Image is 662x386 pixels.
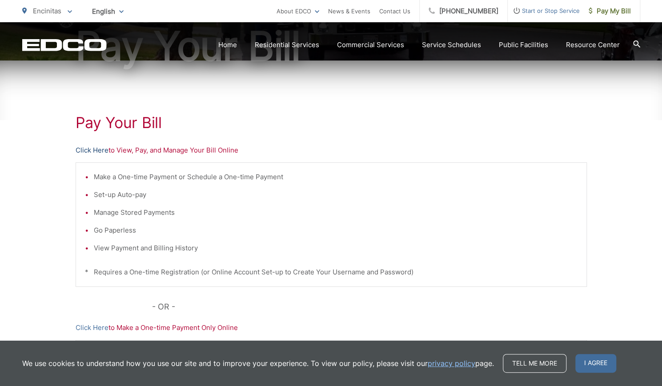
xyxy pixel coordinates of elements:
[94,225,578,236] li: Go Paperless
[218,40,237,50] a: Home
[76,114,587,132] h1: Pay Your Bill
[22,39,107,51] a: EDCD logo. Return to the homepage.
[589,6,631,16] span: Pay My Bill
[428,358,475,369] a: privacy policy
[85,4,130,19] span: English
[379,6,410,16] a: Contact Us
[76,322,587,333] p: to Make a One-time Payment Only Online
[22,358,494,369] p: We use cookies to understand how you use our site and to improve your experience. To view our pol...
[33,7,61,15] span: Encinitas
[76,145,108,156] a: Click Here
[255,40,319,50] a: Residential Services
[422,40,481,50] a: Service Schedules
[499,40,548,50] a: Public Facilities
[76,322,108,333] a: Click Here
[85,267,578,277] p: * Requires a One-time Registration (or Online Account Set-up to Create Your Username and Password)
[337,40,404,50] a: Commercial Services
[94,189,578,200] li: Set-up Auto-pay
[566,40,620,50] a: Resource Center
[94,243,578,253] li: View Payment and Billing History
[76,145,587,156] p: to View, Pay, and Manage Your Bill Online
[152,300,587,314] p: - OR -
[94,207,578,218] li: Manage Stored Payments
[328,6,370,16] a: News & Events
[277,6,319,16] a: About EDCO
[94,172,578,182] li: Make a One-time Payment or Schedule a One-time Payment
